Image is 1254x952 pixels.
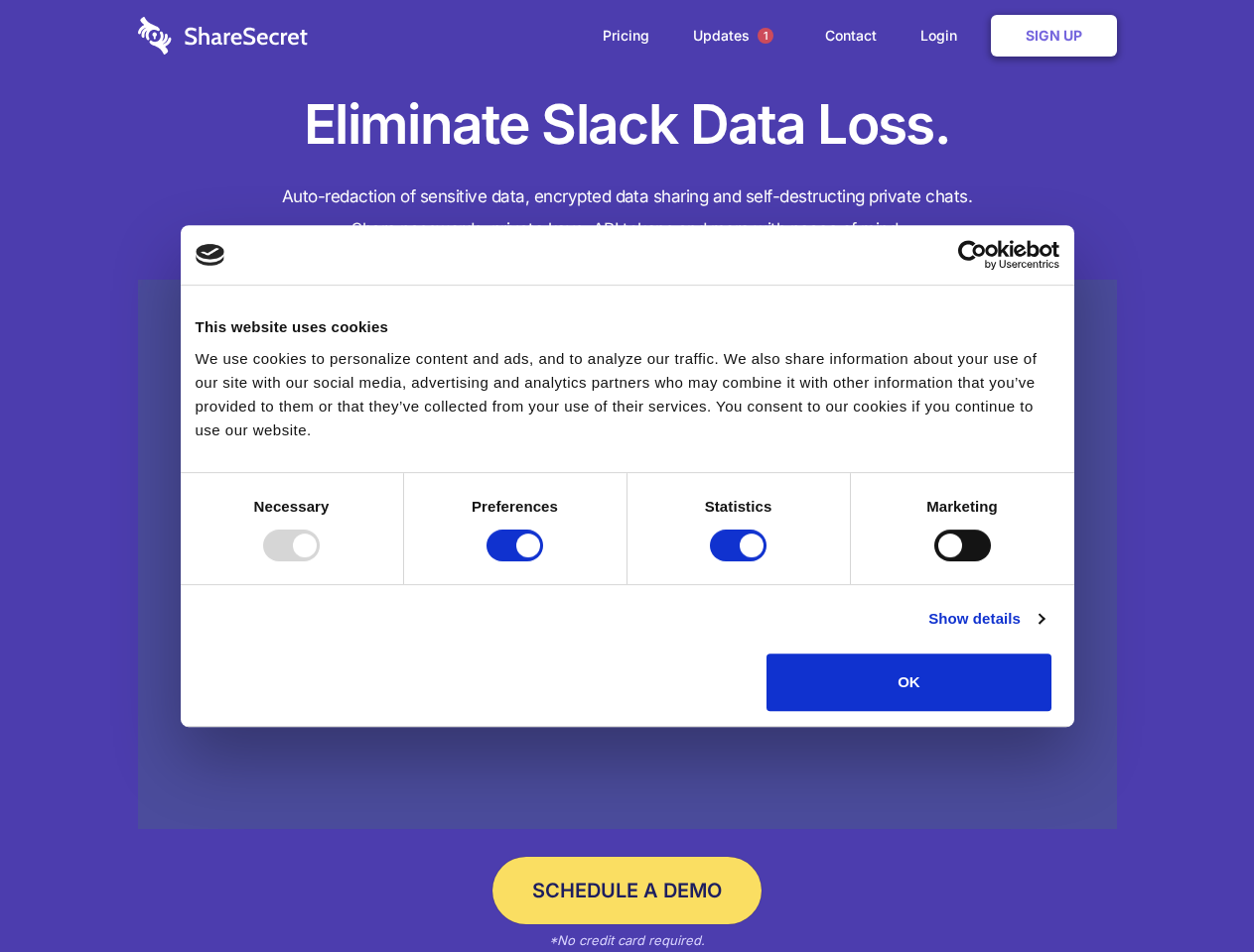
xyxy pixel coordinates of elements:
h1: Eliminate Slack Data Loss. [138,89,1117,161]
a: Sign Up [991,15,1117,57]
a: Login [901,5,987,66]
a: Schedule a Demo [492,857,762,924]
a: Contact [805,5,897,66]
a: Usercentrics Cookiebot - opens in a new window [886,240,1059,270]
strong: Necessary [254,498,330,515]
a: Pricing [583,5,669,66]
a: Show details [928,607,1044,631]
strong: Marketing [926,498,998,515]
img: logo-wordmark-white-trans-d4663122ce5f474addd5e946df7df03e33cb6a1c49d2221995e7729f52c070b2.svg [138,17,308,55]
strong: Statistics [705,498,772,515]
div: We use cookies to personalize content and ads, and to analyze our traffic. We also share informat... [196,347,1059,442]
h4: Auto-redaction of sensitive data, encrypted data sharing and self-destructing private chats. Shar... [138,180,1117,246]
button: OK [766,654,1051,711]
div: This website uses cookies [196,315,1059,339]
strong: Preferences [472,498,558,515]
a: Wistia video thumbnail [138,280,1117,830]
img: logo [196,244,225,266]
span: 1 [758,28,773,44]
em: *No credit card required. [549,932,705,948]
